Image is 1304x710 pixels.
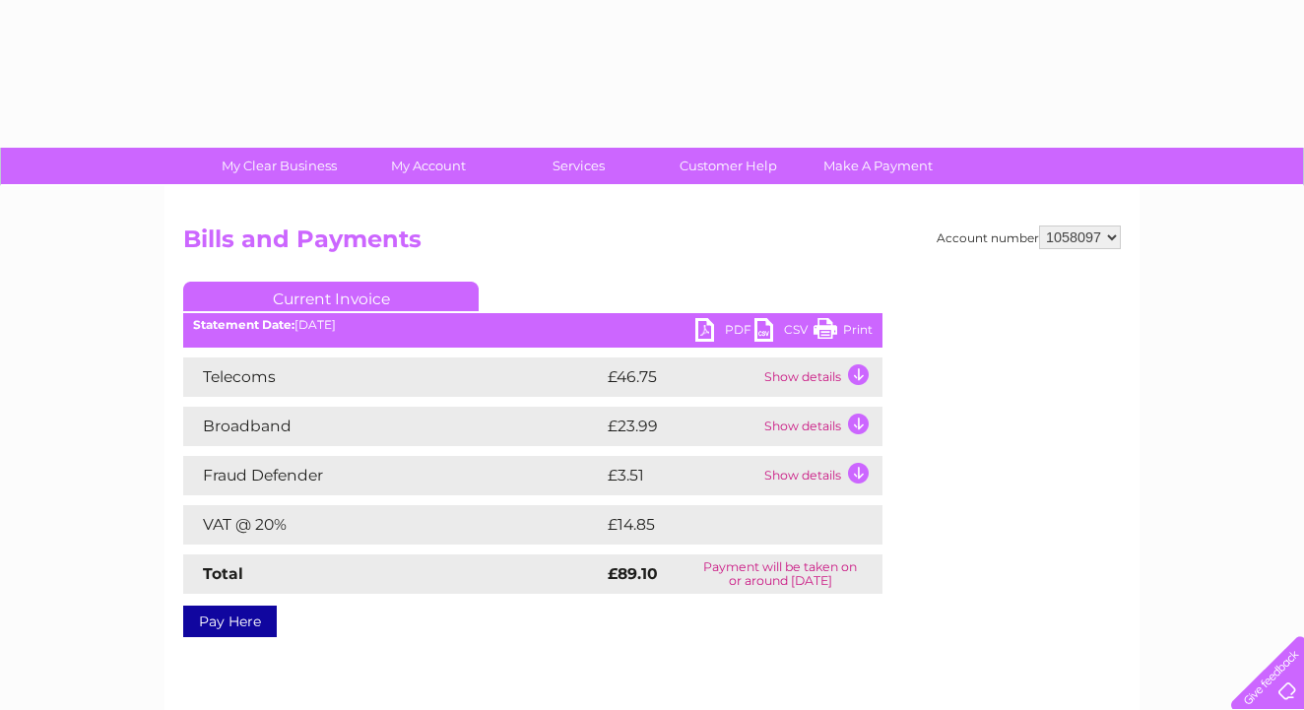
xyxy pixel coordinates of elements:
h2: Bills and Payments [183,226,1121,263]
td: Broadband [183,407,603,446]
a: Pay Here [183,606,277,637]
a: PDF [695,318,754,347]
td: £14.85 [603,505,841,545]
a: My Account [348,148,510,184]
b: Statement Date: [193,317,294,332]
td: Telecoms [183,357,603,397]
div: [DATE] [183,318,882,332]
td: Show details [759,456,882,495]
td: £3.51 [603,456,759,495]
td: Fraud Defender [183,456,603,495]
a: Current Invoice [183,282,479,311]
a: Print [814,318,873,347]
td: £23.99 [603,407,759,446]
a: Make A Payment [797,148,959,184]
td: Payment will be taken on or around [DATE] [678,554,882,594]
td: Show details [759,407,882,446]
td: VAT @ 20% [183,505,603,545]
a: Services [497,148,660,184]
a: CSV [754,318,814,347]
a: My Clear Business [198,148,360,184]
strong: Total [203,564,243,583]
td: Show details [759,357,882,397]
td: £46.75 [603,357,759,397]
a: Customer Help [647,148,810,184]
div: Account number [937,226,1121,249]
strong: £89.10 [608,564,658,583]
